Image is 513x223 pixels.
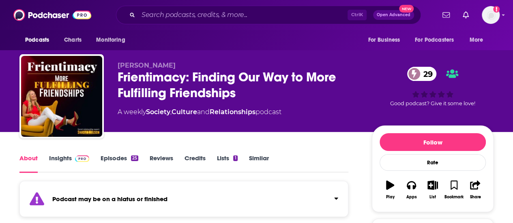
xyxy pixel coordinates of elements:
a: Culture [172,108,197,116]
button: Bookmark [443,175,464,204]
span: Open Advanced [377,13,410,17]
div: 29Good podcast? Give it some love! [372,62,494,112]
span: [PERSON_NAME] [118,62,176,69]
div: Bookmark [444,195,464,200]
a: About [19,154,38,173]
div: Play [386,195,395,200]
span: For Podcasters [415,34,454,46]
input: Search podcasts, credits, & more... [138,8,348,21]
div: Share [470,195,481,200]
span: New [399,5,414,13]
a: Society [146,108,170,116]
button: open menu [90,32,135,48]
button: Show profile menu [482,6,500,24]
a: Show notifications dropdown [459,8,472,22]
span: 29 [415,67,437,81]
div: 25 [131,155,138,161]
span: Charts [64,34,82,46]
div: Apps [406,195,417,200]
span: and [197,108,210,116]
section: Click to expand status details [19,186,348,217]
div: List [429,195,436,200]
span: For Business [368,34,400,46]
img: User Profile [482,6,500,24]
svg: Add a profile image [493,6,500,13]
button: open menu [464,32,494,48]
button: Share [465,175,486,204]
span: Logged in as sydneymorris_books [482,6,500,24]
span: Ctrl K [348,10,367,20]
a: Show notifications dropdown [439,8,453,22]
span: Monitoring [96,34,125,46]
span: Good podcast? Give it some love! [390,100,475,106]
button: Play [380,175,401,204]
a: InsightsPodchaser Pro [49,154,89,173]
button: List [422,175,443,204]
a: Episodes25 [101,154,138,173]
button: open menu [362,32,410,48]
button: open menu [410,32,466,48]
a: Similar [249,154,269,173]
img: Podchaser - Follow, Share and Rate Podcasts [13,7,91,23]
a: Charts [59,32,86,48]
span: , [170,108,172,116]
a: 29 [407,67,437,81]
button: Follow [380,133,486,151]
button: Apps [401,175,422,204]
button: Open AdvancedNew [373,10,414,20]
div: 1 [233,155,237,161]
a: Relationships [210,108,255,116]
span: More [470,34,483,46]
img: Podchaser Pro [75,155,89,162]
a: Reviews [150,154,173,173]
div: A weekly podcast [118,107,281,117]
button: open menu [19,32,60,48]
a: Credits [185,154,206,173]
img: Frientimacy: Finding Our Way to More Fulfilling Friendships [21,56,102,137]
strong: Podcast may be on a hiatus or finished [52,195,167,203]
a: Lists1 [217,154,237,173]
div: Search podcasts, credits, & more... [116,6,421,24]
span: Podcasts [25,34,49,46]
div: Rate [380,154,486,171]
